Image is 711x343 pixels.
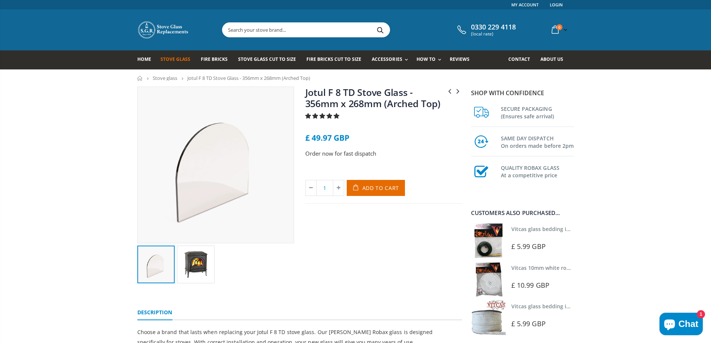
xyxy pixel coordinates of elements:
img: Jotul_F_8_TD_Stove_Glass_800x_crop_center.webp [138,87,294,243]
span: Reviews [450,56,470,62]
a: Stove Glass [160,50,196,69]
span: 0 [556,24,562,30]
a: Vitcas 10mm white rope kit - includes rope seal and glue! [511,264,658,271]
p: Order now for fast dispatch [305,149,462,158]
img: Jotul_F_8_TD_Stove_Glass_150x150.webp [137,246,175,283]
input: Search your stove brand... [222,23,473,37]
a: Home [137,76,143,81]
a: Fire Bricks [201,50,233,69]
h3: QUALITY ROBAX GLASS At a competitive price [501,163,574,179]
img: Vitcas stove glass bedding in tape [471,300,506,335]
img: Vitcas stove glass bedding in tape [471,223,506,258]
span: 5.00 stars [305,112,341,119]
span: How To [417,56,436,62]
a: How To [417,50,445,69]
a: Vitcas glass bedding in tape - 2mm x 10mm x 2 meters [511,225,651,233]
span: Accessories [372,56,402,62]
a: Contact [508,50,536,69]
span: £ 5.99 GBP [511,319,546,328]
a: Stove Glass Cut To Size [238,50,302,69]
img: Vitcas white rope, glue and gloves kit 10mm [471,262,506,297]
inbox-online-store-chat: Shopify online store chat [657,313,705,337]
a: 0330 229 4118 (local rate) [455,23,516,37]
span: Stove Glass Cut To Size [238,56,296,62]
span: Contact [508,56,530,62]
a: Vitcas glass bedding in tape - 2mm x 15mm x 2 meters (White) [511,303,670,310]
span: Home [137,56,151,62]
p: Shop with confidence [471,88,574,97]
a: Stove glass [153,75,177,81]
a: Description [137,305,172,320]
button: Search [372,23,389,37]
a: Home [137,50,157,69]
span: £ 49.97 GBP [305,132,349,143]
img: Jotul_F8_150x150.png [177,246,215,283]
img: Stove Glass Replacement [137,21,190,39]
a: Reviews [450,50,475,69]
a: About us [540,50,569,69]
span: (local rate) [471,31,516,37]
span: Add to Cart [362,184,399,191]
span: Jotul F 8 TD Stove Glass - 356mm x 268mm (Arched Top) [187,75,310,81]
span: Fire Bricks [201,56,228,62]
a: Fire Bricks Cut To Size [306,50,367,69]
span: Stove Glass [160,56,190,62]
div: Customers also purchased... [471,210,574,216]
span: About us [540,56,563,62]
a: Accessories [372,50,411,69]
span: Fire Bricks Cut To Size [306,56,361,62]
a: Jotul F 8 TD Stove Glass - 356mm x 268mm (Arched Top) [305,86,441,110]
a: 0 [549,22,569,37]
h3: SECURE PACKAGING (Ensures safe arrival) [501,104,574,120]
span: £ 10.99 GBP [511,281,549,290]
button: Add to Cart [347,180,405,196]
span: £ 5.99 GBP [511,242,546,251]
h3: SAME DAY DISPATCH On orders made before 2pm [501,133,574,150]
span: 0330 229 4118 [471,23,516,31]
